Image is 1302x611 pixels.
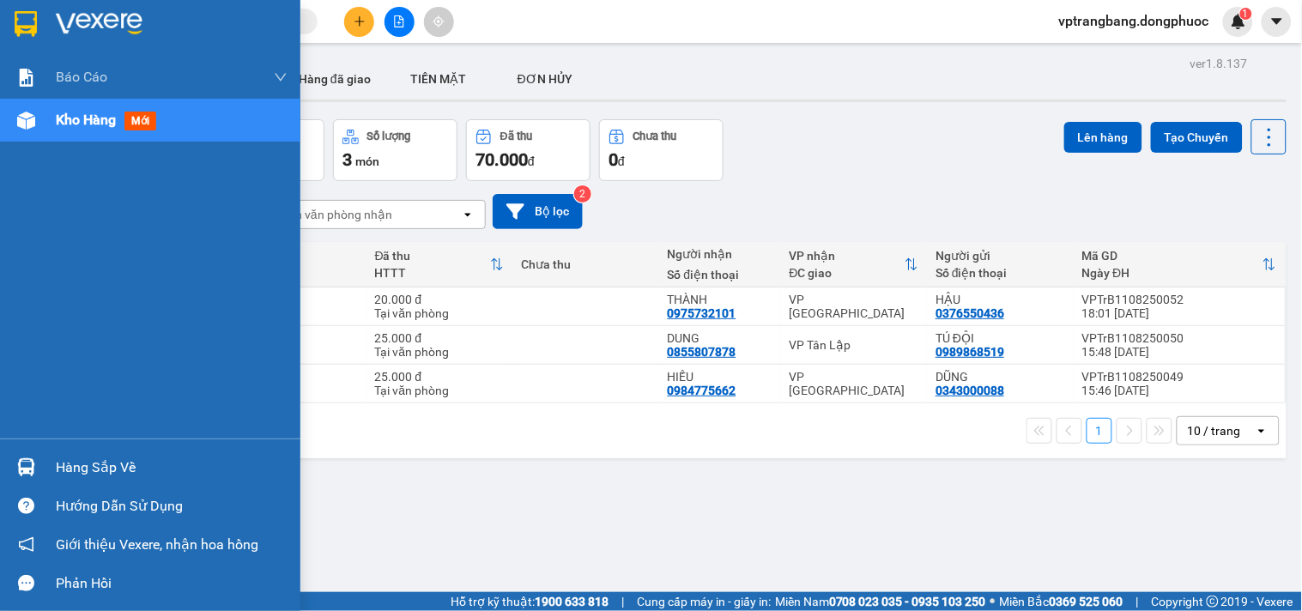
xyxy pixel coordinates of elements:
span: notification [18,536,34,553]
span: file-add [393,15,405,27]
div: Tại văn phòng [375,384,505,397]
div: DŨNG [936,370,1065,384]
span: 1 [1243,8,1249,20]
div: VP nhận [790,249,905,263]
img: solution-icon [17,69,35,87]
div: Số điện thoại [936,266,1065,280]
span: Kho hàng [56,112,116,128]
div: 15:48 [DATE] [1082,345,1276,359]
div: ver 1.8.137 [1190,54,1248,73]
span: 3 [342,149,352,170]
span: message [18,575,34,591]
strong: 1900 633 818 [535,595,609,608]
button: Bộ lọc [493,194,583,229]
div: DUNG [668,331,772,345]
div: 0989868519 [936,345,1004,359]
span: 70.000 [475,149,528,170]
button: file-add [385,7,415,37]
button: Lên hàng [1064,122,1142,153]
span: vptrangbang.dongphuoc [1045,10,1223,32]
div: Số điện thoại [668,268,772,281]
div: VPTrB1108250049 [1082,370,1276,384]
span: đ [528,154,535,168]
sup: 1 [1240,8,1252,20]
button: plus [344,7,374,37]
strong: 0708 023 035 - 0935 103 250 [829,595,986,608]
span: Hỗ trợ kỹ thuật: [451,592,609,611]
span: món [355,154,379,168]
div: VPTrB1108250050 [1082,331,1276,345]
button: Số lượng3món [333,119,457,181]
span: Giới thiệu Vexere, nhận hoa hồng [56,534,258,555]
button: Hàng đã giao [285,58,385,100]
div: VP [GEOGRAPHIC_DATA] [790,370,919,397]
div: Đã thu [500,130,532,142]
span: Miền Nam [775,592,986,611]
span: | [1136,592,1139,611]
div: VP Tân Lập [790,338,919,352]
div: 20.000 đ [375,293,505,306]
div: VP [GEOGRAPHIC_DATA] [790,293,919,320]
svg: open [461,208,475,221]
span: Báo cáo [56,66,107,88]
img: warehouse-icon [17,112,35,130]
div: Tại văn phòng [375,345,505,359]
span: | [621,592,624,611]
div: 0984775662 [668,384,736,397]
img: warehouse-icon [17,458,35,476]
span: copyright [1207,596,1219,608]
div: ĐC giao [790,266,905,280]
strong: 0369 525 060 [1050,595,1123,608]
div: Đã thu [375,249,491,263]
div: Người gửi [936,249,1065,263]
div: Mã GD [1082,249,1263,263]
img: icon-new-feature [1231,14,1246,29]
button: caret-down [1262,7,1292,37]
div: 25.000 đ [375,331,505,345]
button: Chưa thu0đ [599,119,724,181]
button: 1 [1087,418,1112,444]
sup: 2 [574,185,591,203]
button: aim [424,7,454,37]
img: logo-vxr [15,11,37,37]
span: Cung cấp máy in - giấy in: [637,592,771,611]
th: Toggle SortBy [1074,242,1285,287]
div: Tại văn phòng [375,306,505,320]
span: 0 [609,149,618,170]
div: HTTT [375,266,491,280]
span: down [274,70,288,84]
span: TIỀN MẶT [410,72,466,86]
div: 0376550436 [936,306,1004,320]
div: HẬU [936,293,1065,306]
th: Toggle SortBy [366,242,513,287]
div: Hướng dẫn sử dụng [56,493,288,519]
div: Hàng sắp về [56,455,288,481]
div: Chưa thu [521,257,651,271]
div: 0975732101 [668,306,736,320]
span: question-circle [18,498,34,514]
div: TÚ ĐỘI [936,331,1065,345]
button: Đã thu70.000đ [466,119,590,181]
div: Người nhận [668,247,772,261]
div: VPTrB1108250052 [1082,293,1276,306]
div: 18:01 [DATE] [1082,306,1276,320]
div: 25.000 đ [375,370,505,384]
div: HIẾU [668,370,772,384]
svg: open [1255,424,1269,438]
div: Chưa thu [633,130,677,142]
span: plus [354,15,366,27]
div: Ngày ĐH [1082,266,1263,280]
div: THÀNH [668,293,772,306]
div: 15:46 [DATE] [1082,384,1276,397]
span: caret-down [1269,14,1285,29]
span: ⚪️ [990,598,996,605]
div: 0855807878 [668,345,736,359]
div: Chọn văn phòng nhận [274,206,392,223]
div: Phản hồi [56,571,288,596]
span: đ [618,154,625,168]
th: Toggle SortBy [781,242,928,287]
span: mới [124,112,156,130]
button: Tạo Chuyến [1151,122,1243,153]
div: 10 / trang [1188,422,1241,439]
div: Số lượng [367,130,411,142]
